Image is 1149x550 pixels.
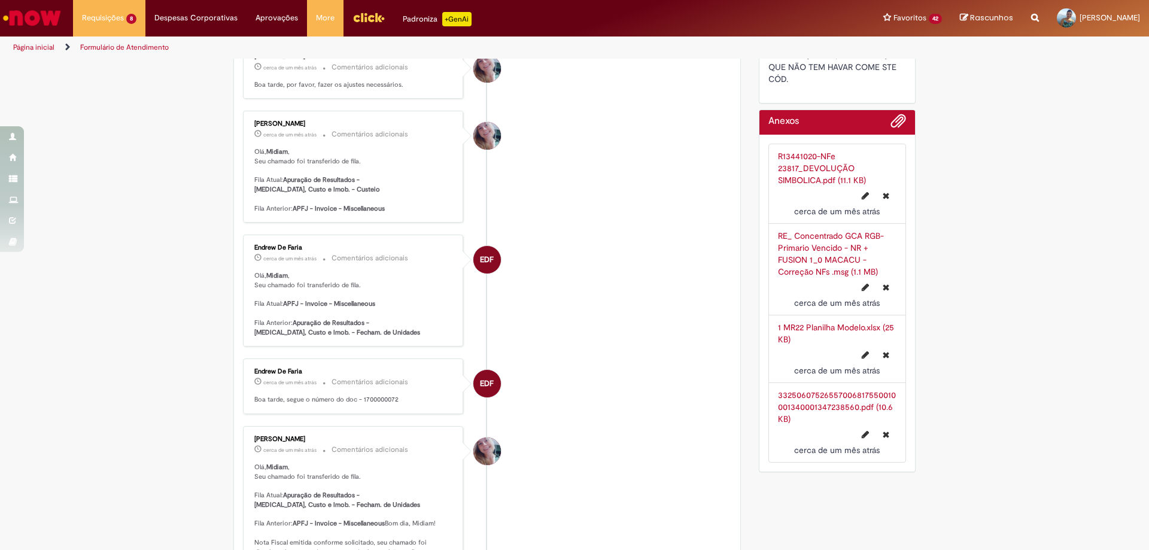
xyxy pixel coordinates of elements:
[794,445,880,455] time: 22/08/2025 16:58:01
[855,186,876,205] button: Editar nome de arquivo R13441020-NFe 23817_DEVOLUÇÃO SIMBOLICA.pdf
[473,437,501,465] div: Andreza Barbosa
[254,244,454,251] div: Endrew De Faria
[794,445,880,455] span: cerca de um mês atrás
[254,175,380,194] b: Apuração de Resultados - [MEDICAL_DATA], Custo e Imob. - Custeio
[794,206,880,217] span: cerca de um mês atrás
[254,147,454,213] p: Olá, , Seu chamado foi transferido de fila. Fila Atual: Fila Anterior:
[876,345,896,364] button: Excluir 1 MR22 Planilha Modelo.xlsx
[778,151,866,186] a: R13441020-NFe 23817_DEVOLUÇÃO SIMBOLICA.pdf (11.1 KB)
[254,491,420,509] b: Apuração de Resultados - [MEDICAL_DATA], Custo e Imob. - Fecham. de Unidades
[9,37,757,59] ul: Trilhas de página
[480,369,494,398] span: EDF
[876,186,896,205] button: Excluir R13441020-NFe 23817_DEVOLUÇÃO SIMBOLICA.pdf
[254,120,454,127] div: [PERSON_NAME]
[254,271,454,337] p: Olá, , Seu chamado foi transferido de fila. Fila Atual: Fila Anterior:
[794,365,880,376] time: 22/08/2025 17:00:22
[778,390,896,424] a: 33250607526557006817550010001340001347238560.pdf (10.6 KB)
[263,131,317,138] span: cerca de um mês atrás
[263,446,317,454] time: 25/08/2025 13:36:52
[960,13,1013,24] a: Rascunhos
[332,377,408,387] small: Comentários adicionais
[266,147,288,156] b: Midiam
[254,80,454,90] p: Boa tarde, por favor, fazer os ajustes necessários.
[332,445,408,455] small: Comentários adicionais
[332,129,408,139] small: Comentários adicionais
[876,278,896,297] button: Excluir RE_ Concentrado GCA RGB- Primario Vencido - NR + FUSION 1_0 MACACU - Correção NFs .msg
[332,253,408,263] small: Comentários adicionais
[794,206,880,217] time: 25/08/2025 13:35:58
[263,446,317,454] span: cerca de um mês atrás
[263,255,317,262] time: 25/08/2025 16:52:13
[403,12,472,26] div: Padroniza
[876,425,896,444] button: Excluir 33250607526557006817550010001340001347238560.pdf
[263,255,317,262] span: cerca de um mês atrás
[13,42,54,52] a: Página inicial
[126,14,136,24] span: 8
[855,425,876,444] button: Editar nome de arquivo 33250607526557006817550010001340001347238560.pdf
[473,370,501,397] div: Endrew De Faria
[352,8,385,26] img: click_logo_yellow_360x200.png
[263,379,317,386] span: cerca de um mês atrás
[473,246,501,274] div: Endrew De Faria
[80,42,169,52] a: Formulário de Atendimento
[473,55,501,83] div: Andreza Barbosa
[263,131,317,138] time: 25/08/2025 17:17:14
[263,64,317,71] span: cerca de um mês atrás
[768,116,799,127] h2: Anexos
[254,318,420,337] b: Apuração de Resultados - [MEDICAL_DATA], Custo e Imob. - Fecham. de Unidades
[254,436,454,443] div: [PERSON_NAME]
[254,368,454,375] div: Endrew De Faria
[778,230,884,277] a: RE_ Concentrado GCA RGB- Primario Vencido - NR + FUSION 1_0 MACACU - Correção NFs .msg (1.1 MB)
[794,297,880,308] span: cerca de um mês atrás
[442,12,472,26] p: +GenAi
[283,299,375,308] b: APFJ - Invoice - Miscellaneous
[480,245,494,274] span: EDF
[893,12,926,24] span: Favoritos
[778,322,894,345] a: 1 MR22 Planilha Modelo.xlsx (25 KB)
[794,297,880,308] time: 22/08/2025 17:00:48
[929,14,942,24] span: 42
[263,379,317,386] time: 25/08/2025 16:50:14
[855,278,876,297] button: Editar nome de arquivo RE_ Concentrado GCA RGB- Primario Vencido - NR + FUSION 1_0 MACACU - Corre...
[154,12,238,24] span: Despesas Corporativas
[473,122,501,150] div: Andreza Barbosa
[266,271,288,280] b: Midiam
[82,12,124,24] span: Requisições
[316,12,335,24] span: More
[332,62,408,72] small: Comentários adicionais
[254,395,454,405] p: Boa tarde, segue o número do doc - 1700000072
[266,463,288,472] b: Midiam
[794,365,880,376] span: cerca de um mês atrás
[970,12,1013,23] span: Rascunhos
[1,6,63,30] img: ServiceNow
[890,113,906,135] button: Adicionar anexos
[293,519,385,528] b: APFJ - Invoice - Miscellaneous
[263,64,317,71] time: 25/08/2025 17:17:14
[256,12,298,24] span: Aprovações
[1080,13,1140,23] span: [PERSON_NAME]
[855,345,876,364] button: Editar nome de arquivo 1 MR22 Planilha Modelo.xlsx
[293,204,385,213] b: APFJ - Invoice - Miscellaneous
